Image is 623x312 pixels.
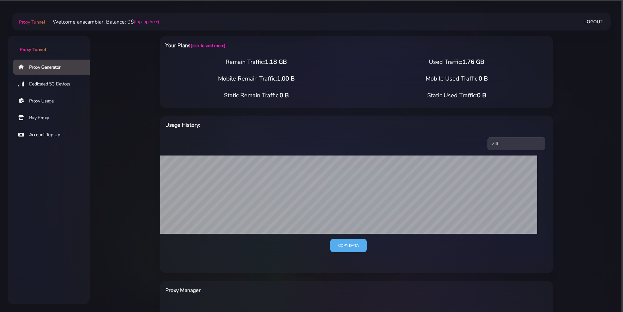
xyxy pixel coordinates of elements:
a: Account Top Up [13,127,95,142]
div: Mobile Used Traffic: [357,74,557,83]
span: Proxy Tunnel [20,46,46,53]
a: Proxy Tunnel [8,36,90,53]
a: (click to add more) [191,43,225,49]
div: Used Traffic: [357,58,557,66]
h6: Your Plans [165,41,385,50]
iframe: Webchat Widget [585,274,615,304]
span: Proxy Tunnel [19,19,45,25]
a: Proxy Tunnel [18,17,45,27]
span: 1.76 GB [462,58,484,66]
div: Remain Traffic: [156,58,357,66]
div: Static Remain Traffic: [156,91,357,100]
a: Copy data [330,239,367,252]
span: 0 B [280,91,289,99]
a: Logout [584,16,603,28]
h6: Usage History: [165,121,385,129]
a: Proxy Usage [13,94,95,109]
a: Buy Proxy [13,110,95,125]
li: Welcome anacambiar. Balance: 0$ [45,18,159,26]
span: 0 B [477,91,486,99]
div: Mobile Remain Traffic: [156,74,357,83]
div: Static Used Traffic: [357,91,557,100]
h6: Proxy Manager [165,286,385,295]
a: Proxy Generator [13,60,95,75]
a: Dedicated 5G Devices [13,77,95,92]
span: 0 B [479,75,488,83]
span: 1.00 B [277,75,295,83]
a: (top-up here) [134,18,159,25]
span: 1.18 GB [265,58,287,66]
